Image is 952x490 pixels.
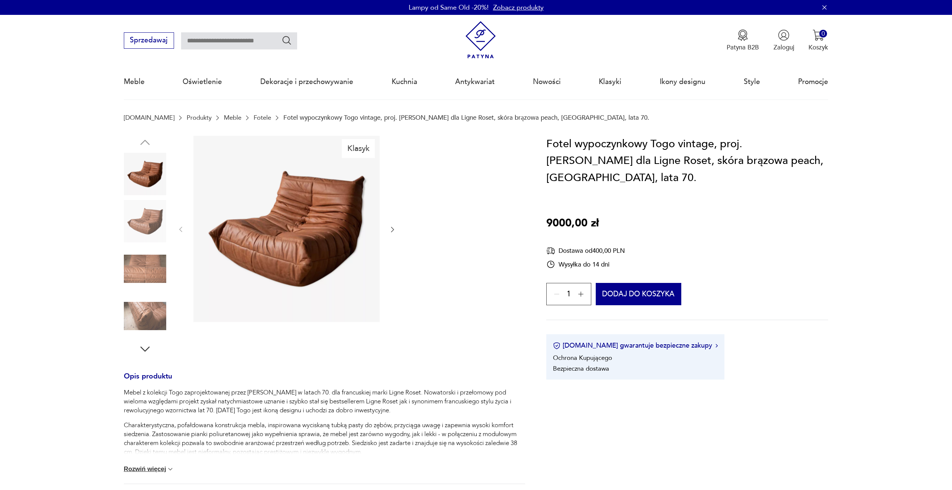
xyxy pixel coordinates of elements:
a: Zobacz produkty [493,3,544,12]
a: Ikona medaluPatyna B2B [727,29,759,52]
img: Zdjęcie produktu Fotel wypoczynkowy Togo vintage, proj. M. Ducaroy dla Ligne Roset, skóra brązowa... [193,136,380,322]
img: Ikona certyfikatu [553,342,560,349]
a: Style [744,65,760,99]
img: Zdjęcie produktu Fotel wypoczynkowy Togo vintage, proj. M. Ducaroy dla Ligne Roset, skóra brązowa... [124,295,166,337]
button: Szukaj [282,35,292,46]
a: Sprzedawaj [124,38,174,44]
img: Ikona koszyka [813,29,824,41]
button: Zaloguj [773,29,794,52]
a: Meble [224,114,241,121]
a: Antykwariat [455,65,495,99]
img: Ikona medalu [737,29,749,41]
a: Nowości [533,65,561,99]
a: Oświetlenie [183,65,222,99]
p: Lampy od Same Old -20%! [409,3,489,12]
button: 0Koszyk [808,29,828,52]
div: Klasyk [342,139,375,158]
img: chevron down [167,465,174,473]
button: Sprzedawaj [124,32,174,49]
a: Meble [124,65,145,99]
img: Ikona dostawy [546,246,555,255]
h1: Fotel wypoczynkowy Togo vintage, proj. [PERSON_NAME] dla Ligne Roset, skóra brązowa peach, [GEOGR... [546,136,828,187]
a: Promocje [798,65,828,99]
div: Dostawa od 400,00 PLN [546,246,625,255]
p: Mebel z kolekcji Togo zaprojektowanej przez [PERSON_NAME] w latach 70. dla francuskiej marki Lign... [124,388,525,415]
a: Kuchnia [392,65,417,99]
p: 9000,00 zł [546,215,599,232]
img: Patyna - sklep z meblami i dekoracjami vintage [462,21,499,59]
div: 0 [819,30,827,38]
p: Charakterystyczna, pofałdowana konstrukcja mebla, inspirowana wyciskaną tubką pasty do zębów, prz... [124,421,525,457]
li: Bezpieczna dostawa [553,364,609,373]
p: Patyna B2B [727,43,759,52]
p: Koszyk [808,43,828,52]
button: Patyna B2B [727,29,759,52]
button: Rozwiń więcej [124,465,174,473]
h3: Opis produktu [124,374,525,389]
li: Ochrona Kupującego [553,354,612,362]
button: [DOMAIN_NAME] gwarantuje bezpieczne zakupy [553,341,718,350]
a: Ikony designu [660,65,705,99]
img: Zdjęcie produktu Fotel wypoczynkowy Togo vintage, proj. M. Ducaroy dla Ligne Roset, skóra brązowa... [124,248,166,290]
p: Fotel wypoczynkowy Togo vintage, proj. [PERSON_NAME] dla Ligne Roset, skóra brązowa peach, [GEOGR... [283,114,649,121]
a: [DOMAIN_NAME] [124,114,174,121]
a: Dekoracje i przechowywanie [260,65,353,99]
a: Produkty [187,114,212,121]
img: Zdjęcie produktu Fotel wypoczynkowy Togo vintage, proj. M. Ducaroy dla Ligne Roset, skóra brązowa... [124,153,166,195]
p: Zaloguj [773,43,794,52]
img: Ikonka użytkownika [778,29,789,41]
img: Zdjęcie produktu Fotel wypoczynkowy Togo vintage, proj. M. Ducaroy dla Ligne Roset, skóra brązowa... [124,200,166,242]
a: Fotele [254,114,271,121]
div: Wysyłka do 14 dni [546,260,625,269]
a: Klasyki [599,65,621,99]
span: 1 [567,291,571,297]
button: Dodaj do koszyka [596,283,682,305]
img: Ikona strzałki w prawo [715,344,718,348]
